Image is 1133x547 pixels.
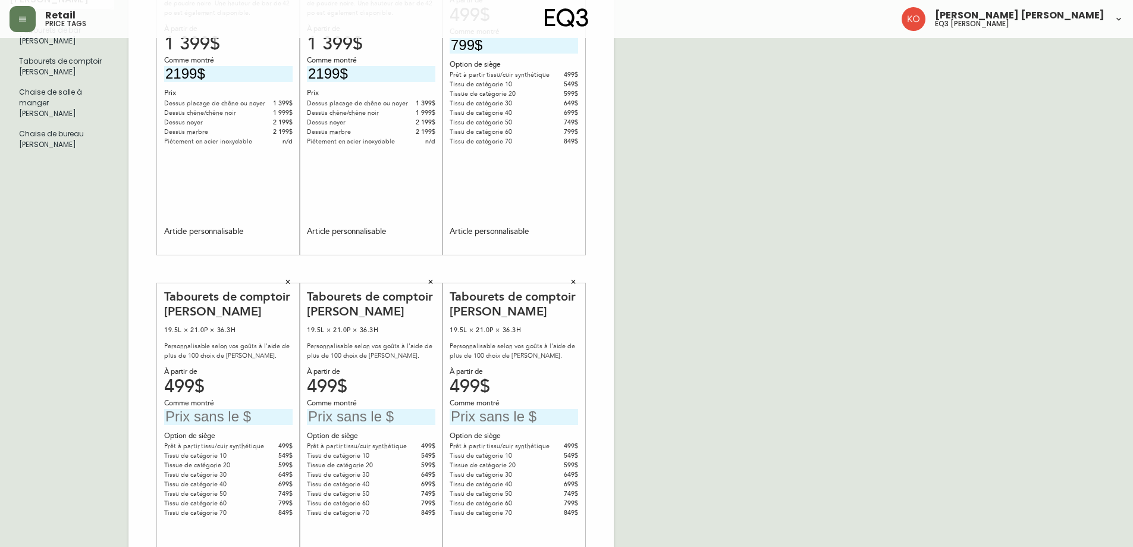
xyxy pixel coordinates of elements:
img: 9beb5e5239b23ed26e0d832b1b8f6f2a [902,7,925,31]
div: 499$ [558,442,578,451]
div: Tissue de catégorie 20 [307,461,415,470]
div: Tabourets de comptoir [PERSON_NAME] [164,289,293,320]
div: Dessus noyer [307,118,413,127]
span: Retail [45,11,76,20]
div: Tissu de catégorie 60 [450,127,558,137]
span: [PERSON_NAME] [PERSON_NAME] [935,11,1104,20]
span: Comme montré [164,398,216,409]
div: Article personnalisable [307,226,386,237]
div: 649$ [558,470,578,480]
input: Prix sans le $ [307,66,435,82]
div: Tabourets de comptoir [PERSON_NAME] [450,289,578,320]
div: 849$ [415,508,435,518]
input: Prix sans le $ [450,409,578,425]
div: 499$ [164,382,293,392]
div: 549$ [272,451,293,461]
div: 749$ [558,118,578,127]
input: Prix sans le $ [307,409,435,425]
div: 19.5L × 21.0P × 36.3H [164,325,293,336]
div: 499$ [307,382,435,392]
div: Article personnalisable [164,226,243,237]
div: 2 199$ [271,118,293,127]
div: Tissu de catégorie 40 [450,108,558,118]
div: 699$ [415,480,435,489]
div: Dessus marbre [307,127,413,137]
div: Tissu de catégorie 40 [307,480,415,489]
div: 699$ [272,480,293,489]
div: Option de siège [164,431,293,442]
h5: price tags [45,20,86,27]
div: Option de siège [450,431,578,442]
span: Comme montré [307,398,359,409]
span: À partir de [450,367,483,376]
div: 499$ [450,382,578,392]
div: Personnalisable selon vos goûts à l'aide de plus de 100 choix de [PERSON_NAME]. [164,342,293,361]
div: Tissu de catégorie 70 [450,137,558,146]
div: 1 399$ [164,39,293,49]
li: Grand format pendre marque [10,82,114,124]
span: Comme montré [307,55,359,66]
div: Option de siège [307,431,435,442]
h5: eq3 [PERSON_NAME] [935,20,1009,27]
div: Tissue de catégorie 20 [450,89,558,99]
div: Tissu de catégorie 30 [450,470,558,480]
li: Grand format pendre marque [10,124,114,155]
div: Prix [307,88,435,99]
div: 599$ [558,461,578,470]
div: Article personnalisable [450,226,529,237]
div: Dessus placage de chêne ou noyer [307,99,413,108]
div: 2 199$ [413,118,435,127]
div: Piétement en acier inoxydable [307,137,413,146]
div: 549$ [415,451,435,461]
img: logo [545,8,589,27]
div: Tissu de catégorie 50 [164,489,272,499]
div: Tissu de catégorie 60 [450,499,558,508]
div: 849$ [272,508,293,518]
div: 849$ [558,137,578,146]
div: Tissu de catégorie 60 [307,499,415,508]
div: 649$ [272,470,293,480]
div: Tissu de catégorie 10 [307,451,415,461]
div: Tissue de catégorie 20 [450,461,558,470]
div: 499$ [558,70,578,80]
div: Dessus marbre [164,127,271,137]
div: Personnalisable selon vos goûts à l'aide de plus de 100 choix de [PERSON_NAME]. [450,342,578,361]
div: Tissu de catégorie 60 [164,499,272,508]
div: 499$ [415,442,435,451]
div: Prix [164,88,293,99]
div: 1 399$ [307,39,435,49]
div: 2 199$ [413,127,435,137]
div: 1 399$ [271,99,293,108]
div: Piétement en acier inoxydable [164,137,271,146]
span: À partir de [164,367,197,376]
div: 599$ [272,461,293,470]
div: Tissu de catégorie 70 [450,508,558,518]
span: À partir de [307,367,340,376]
span: Comme montré [450,398,501,409]
div: 699$ [558,108,578,118]
div: 549$ [558,80,578,89]
div: 699$ [558,480,578,489]
div: Prêt à partir tissu/cuir synthétique [450,442,558,451]
input: Prix sans le $ [164,409,293,425]
div: Tissu de catégorie 40 [450,480,558,489]
div: Tissu de catégorie 40 [164,480,272,489]
div: 649$ [415,470,435,480]
div: 2 199$ [271,127,293,137]
div: Dessus chêne/chêne noir [307,108,413,118]
div: Dessus chêne/chêne noir [164,108,271,118]
div: Personnalisable selon vos goûts à l'aide de plus de 100 choix de [PERSON_NAME]. [307,342,435,361]
div: Tabourets de comptoir [PERSON_NAME] [307,289,435,320]
div: 799$ [415,499,435,508]
div: Tissu de catégorie 30 [307,470,415,480]
div: Tissu de catégorie 70 [164,508,272,518]
div: Tissue de catégorie 20 [164,461,272,470]
div: 1 399$ [413,99,435,108]
div: Tissu de catégorie 50 [450,118,558,127]
div: 799$ [272,499,293,508]
div: 499$ [272,442,293,451]
div: Tissu de catégorie 10 [450,451,558,461]
div: Prêt à partir tissu/cuir synthétique [450,70,558,80]
div: Tissu de catégorie 30 [164,470,272,480]
div: 749$ [272,489,293,499]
